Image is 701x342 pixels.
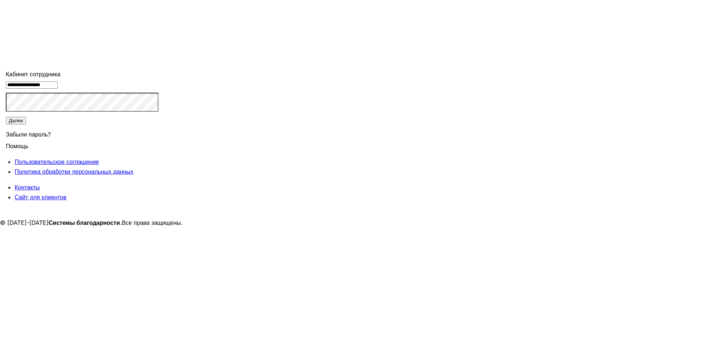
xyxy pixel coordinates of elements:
span: Помощь [6,138,28,150]
button: Далее [6,117,26,124]
a: Контакты [15,184,40,191]
a: Пользовательское соглашение [15,158,99,165]
div: Кабинет сотрудника [6,69,158,79]
span: Все права защищены. [122,219,183,226]
a: Политика обработки персональных данных [15,168,133,175]
div: Забыли пароль? [6,125,158,141]
strong: Системы благодарности [49,219,120,226]
a: Сайт для клиентов [15,193,66,201]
